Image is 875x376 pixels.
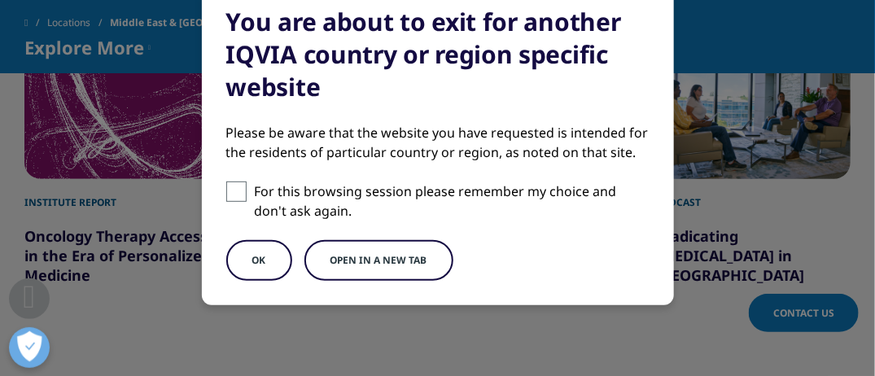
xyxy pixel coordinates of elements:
[226,123,650,162] div: Please be aware that the website you have requested is intended for the residents of particular c...
[304,240,453,281] button: Open in a new tab
[255,181,650,221] p: For this browsing session please remember my choice and don't ask again.
[226,240,292,281] button: OK
[9,327,50,368] button: Open Preferences
[226,6,650,103] div: You are about to exit for another IQVIA country or region specific website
